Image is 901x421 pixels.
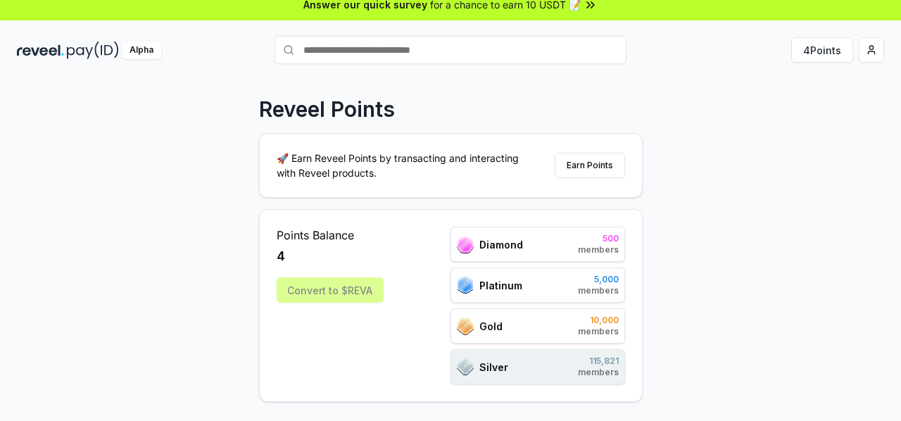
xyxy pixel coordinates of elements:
span: Silver [479,360,508,375]
p: 🚀 Earn Reveel Points by transacting and interacting with Reveel products. [277,151,530,180]
span: Points Balance [277,227,384,244]
img: pay_id [67,42,119,59]
img: reveel_dark [17,42,64,59]
span: Gold [479,319,503,334]
img: ranks_icon [457,236,474,253]
img: ranks_icon [457,318,474,335]
span: 4 [277,246,285,266]
p: Reveel Points [259,96,395,122]
img: ranks_icon [457,276,474,294]
span: Diamond [479,237,523,252]
button: Earn Points [555,153,625,178]
span: members [578,244,619,256]
span: 10,000 [578,315,619,326]
span: 115,821 [578,356,619,367]
span: members [578,367,619,378]
span: Platinum [479,278,522,293]
span: members [578,285,619,296]
span: members [578,326,619,337]
img: ranks_icon [457,358,474,376]
button: 4Points [791,37,853,63]
span: 5,000 [578,274,619,285]
span: 500 [578,233,619,244]
div: Alpha [122,42,161,59]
